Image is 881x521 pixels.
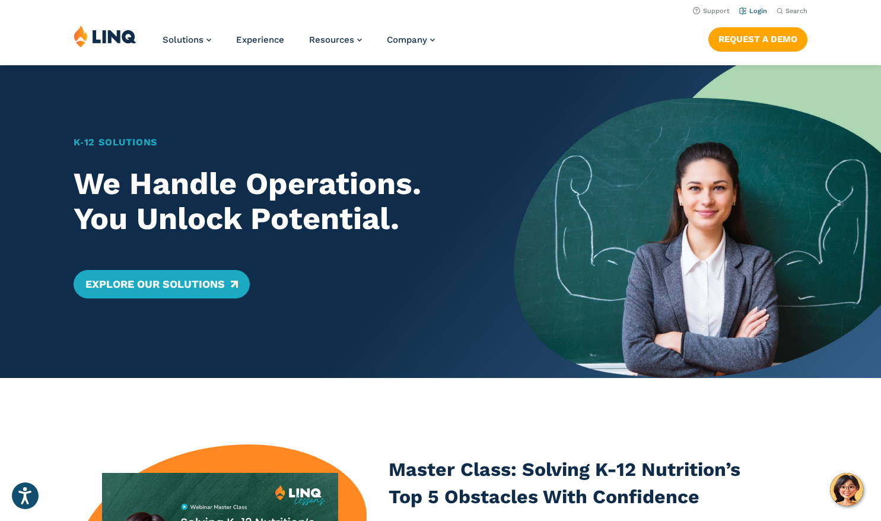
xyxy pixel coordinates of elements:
span: Solutions [163,34,203,45]
nav: Primary Navigation [163,25,435,64]
nav: Button Navigation [708,25,807,51]
a: Support [693,7,730,15]
span: Company [387,34,427,45]
button: Open Search Bar [777,7,807,15]
span: Search [785,7,807,15]
a: Request a Demo [708,27,807,51]
a: Company [387,34,435,45]
a: Solutions [163,34,211,45]
button: Hello, have a question? Let’s chat. [830,473,863,506]
h3: Master Class: Solving K-12 Nutrition’s Top 5 Obstacles With Confidence [389,456,745,510]
a: Resources [309,34,362,45]
h2: We Handle Operations. You Unlock Potential. [74,166,478,237]
a: Experience [236,34,284,45]
span: Resources [309,34,354,45]
a: Login [739,7,767,15]
img: Home Banner [514,65,881,378]
h1: K‑12 Solutions [74,135,478,150]
img: LINQ | K‑12 Software [74,25,136,47]
a: Explore Our Solutions [74,270,250,298]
